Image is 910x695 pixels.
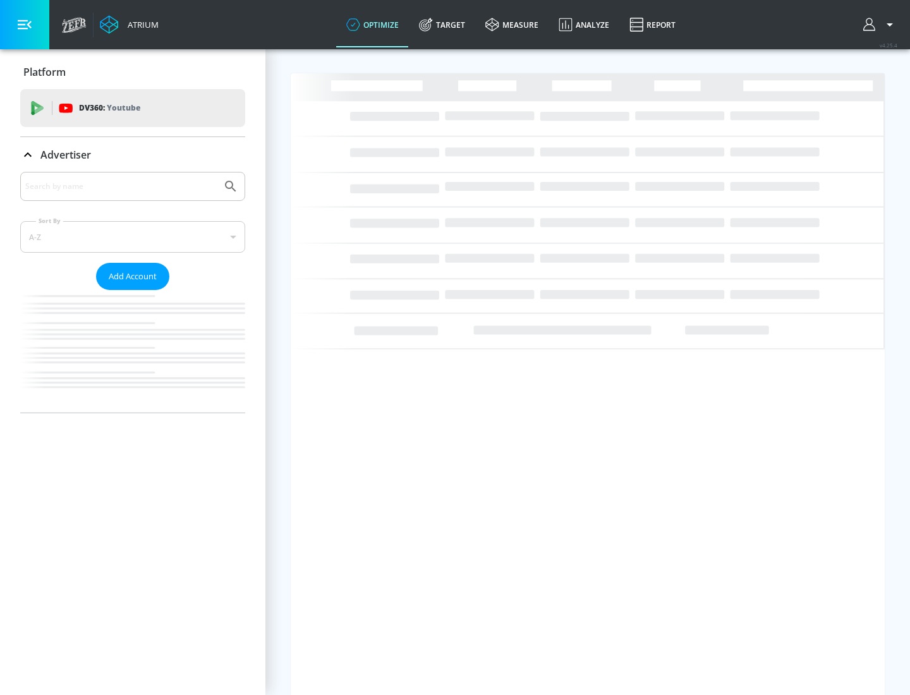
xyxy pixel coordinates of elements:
span: v 4.25.4 [880,42,897,49]
div: A-Z [20,221,245,253]
label: Sort By [36,217,63,225]
button: Add Account [96,263,169,290]
div: DV360: Youtube [20,89,245,127]
a: Target [409,2,475,47]
a: Atrium [100,15,159,34]
span: Add Account [109,269,157,284]
div: Advertiser [20,137,245,172]
p: Advertiser [40,148,91,162]
div: Platform [20,54,245,90]
p: Youtube [107,101,140,114]
a: optimize [336,2,409,47]
div: Atrium [123,19,159,30]
a: Report [619,2,686,47]
input: Search by name [25,178,217,195]
a: measure [475,2,549,47]
nav: list of Advertiser [20,290,245,413]
a: Analyze [549,2,619,47]
p: Platform [23,65,66,79]
p: DV360: [79,101,140,115]
div: Advertiser [20,172,245,413]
